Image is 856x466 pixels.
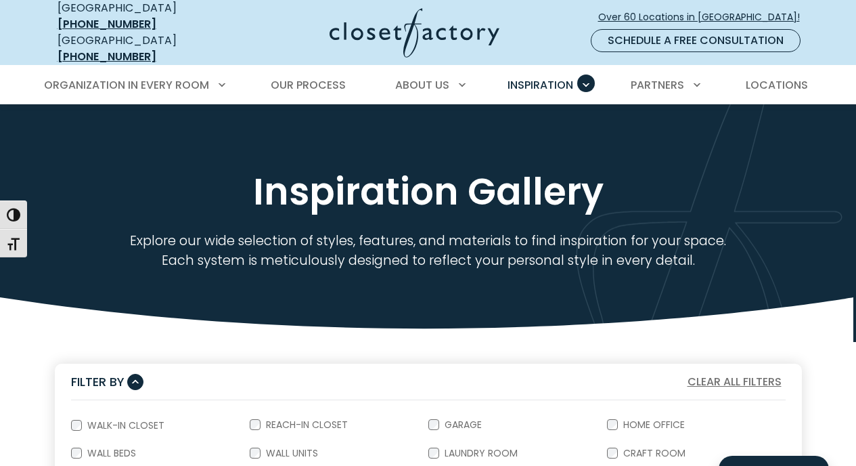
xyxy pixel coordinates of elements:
[58,16,156,32] a: [PHONE_NUMBER]
[683,373,786,391] button: Clear All Filters
[439,448,520,458] label: Laundry Room
[58,49,156,64] a: [PHONE_NUMBER]
[82,421,167,430] label: Walk-In Closet
[618,420,688,429] label: Home Office
[55,169,802,215] h1: Inspiration Gallery
[746,77,808,93] span: Locations
[271,77,346,93] span: Our Process
[82,448,139,458] label: Wall Beds
[118,231,738,270] p: Explore our wide selection of styles, features, and materials to find inspiration for your space....
[330,8,499,58] img: Closet Factory Logo
[261,448,321,458] label: Wall Units
[631,77,684,93] span: Partners
[508,77,573,93] span: Inspiration
[591,29,801,52] a: Schedule a Free Consultation
[439,420,485,429] label: Garage
[71,372,143,391] button: Filter By
[598,10,811,24] span: Over 60 Locations in [GEOGRAPHIC_DATA]!
[261,420,351,429] label: Reach-In Closet
[35,66,822,104] nav: Primary Menu
[618,448,688,458] label: Craft Room
[395,77,449,93] span: About Us
[44,77,209,93] span: Organization in Every Room
[58,33,223,65] div: [GEOGRAPHIC_DATA]
[598,5,811,29] a: Over 60 Locations in [GEOGRAPHIC_DATA]!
